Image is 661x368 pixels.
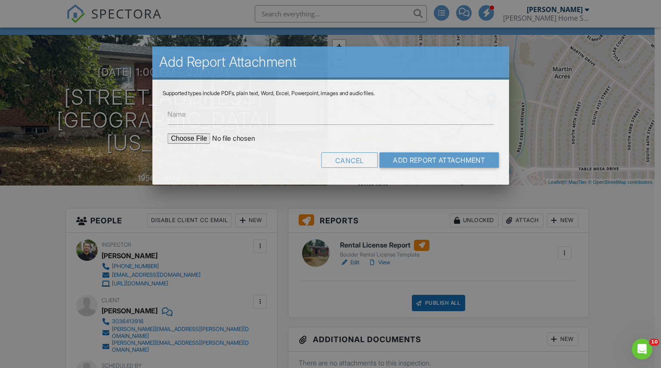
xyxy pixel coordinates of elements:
div: Cancel [321,152,377,168]
div: Supported types include PDFs, plain text, Word, Excel, Powerpoint, images and audio files. [162,90,498,97]
label: Name [167,109,185,118]
span: 10 [649,339,659,346]
h2: Add Report Attachment [159,53,502,71]
input: Add Report Attachment [380,152,499,168]
iframe: Intercom live chat [632,339,652,359]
